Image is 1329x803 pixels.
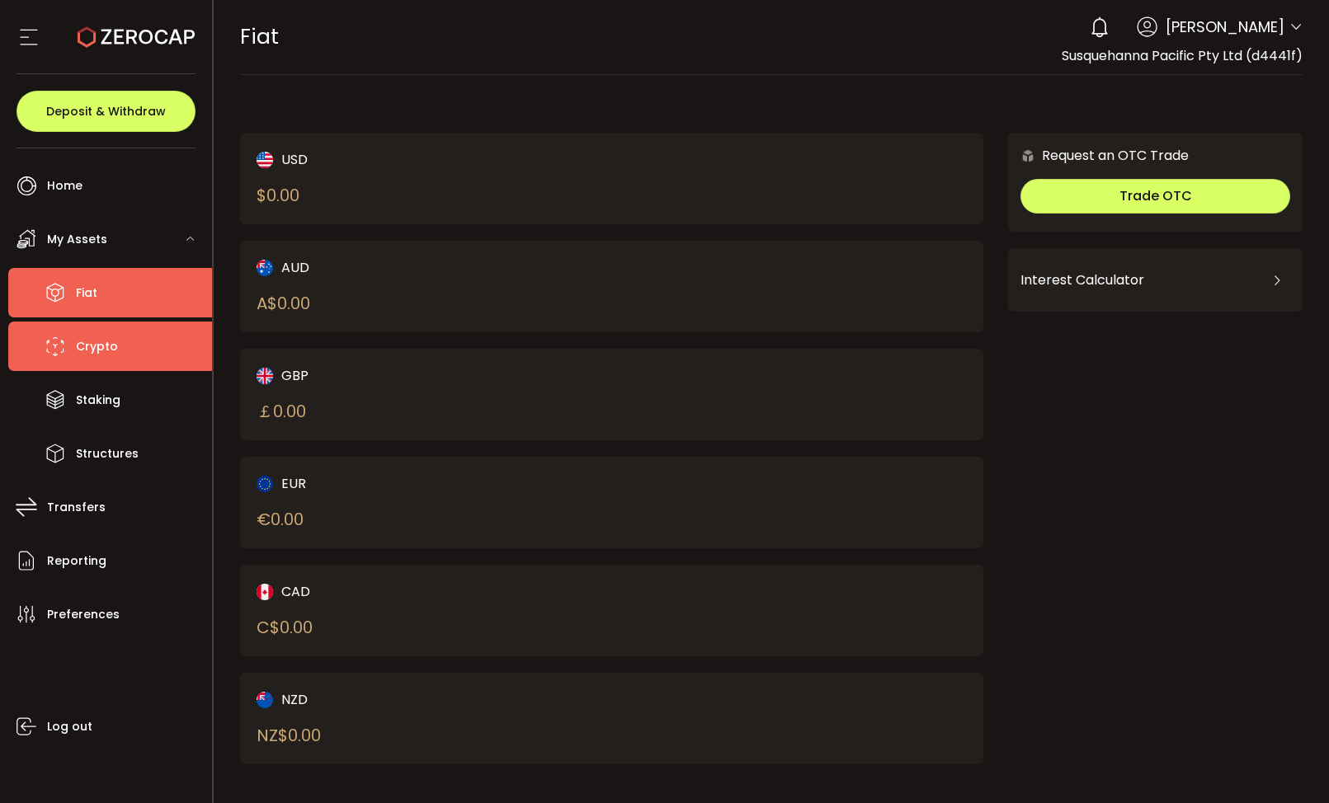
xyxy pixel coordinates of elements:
[46,106,166,117] span: Deposit & Withdraw
[1062,46,1303,65] span: Susquehanna Pacific Pty Ltd (d4441f)
[257,581,577,602] div: CAD
[257,507,304,532] div: € 0.00
[76,442,139,466] span: Structures
[257,149,577,170] div: USD
[257,689,577,710] div: NZD
[257,368,273,384] img: gbp_portfolio.svg
[257,476,273,492] img: eur_portfolio.svg
[1020,148,1035,163] img: 6nGpN7MZ9FLuBP83NiajKbTRY4UzlzQtBKtCrLLspmCkSvCZHBKvY3NxgQaT5JnOQREvtQ257bXeeSTueZfAPizblJ+Fe8JwA...
[257,365,577,386] div: GBP
[1247,724,1329,803] iframe: Chat Widget
[1008,145,1189,166] div: Request an OTC Trade
[257,291,310,316] div: A$ 0.00
[257,723,321,748] div: NZ$ 0.00
[47,603,120,627] span: Preferences
[240,22,279,51] span: Fiat
[47,228,107,251] span: My Assets
[1119,186,1192,205] span: Trade OTC
[257,260,273,276] img: aud_portfolio.svg
[1166,16,1284,38] span: [PERSON_NAME]
[47,174,82,198] span: Home
[257,257,577,278] div: AUD
[257,584,273,600] img: cad_portfolio.svg
[47,495,106,519] span: Transfers
[16,91,196,132] button: Deposit & Withdraw
[76,335,118,359] span: Crypto
[76,281,97,305] span: Fiat
[1020,179,1290,214] button: Trade OTC
[257,692,273,708] img: nzd_portfolio.svg
[257,615,313,640] div: C$ 0.00
[257,473,577,494] div: EUR
[257,183,299,208] div: $ 0.00
[1020,261,1290,300] div: Interest Calculator
[47,549,106,573] span: Reporting
[47,715,92,739] span: Log out
[257,152,273,168] img: usd_portfolio.svg
[76,388,120,412] span: Staking
[257,399,306,424] div: ￡ 0.00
